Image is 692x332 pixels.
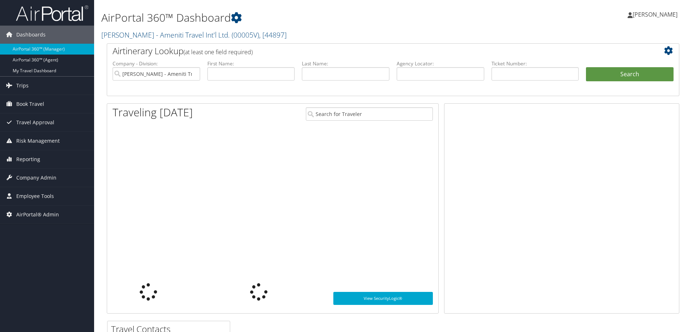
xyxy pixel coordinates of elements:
[16,132,60,150] span: Risk Management
[16,26,46,44] span: Dashboards
[101,10,490,25] h1: AirPortal 360™ Dashboard
[333,292,433,305] a: View SecurityLogic®
[586,67,674,82] button: Search
[16,187,54,205] span: Employee Tools
[16,95,44,113] span: Book Travel
[16,5,88,22] img: airportal-logo.png
[16,150,40,168] span: Reporting
[113,105,193,120] h1: Traveling [DATE]
[259,30,287,40] span: , [ 44897 ]
[397,60,484,67] label: Agency Locator:
[491,60,579,67] label: Ticket Number:
[16,206,59,224] span: AirPortal® Admin
[306,107,433,121] input: Search for Traveler
[232,30,259,40] span: ( 00005V )
[628,4,685,25] a: [PERSON_NAME]
[633,10,678,18] span: [PERSON_NAME]
[183,48,253,56] span: (at least one field required)
[113,45,626,57] h2: Airtinerary Lookup
[113,60,200,67] label: Company - Division:
[207,60,295,67] label: First Name:
[302,60,389,67] label: Last Name:
[101,30,287,40] a: [PERSON_NAME] - Ameniti Travel Int'l Ltd.
[16,113,54,131] span: Travel Approval
[16,169,56,187] span: Company Admin
[16,77,29,95] span: Trips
